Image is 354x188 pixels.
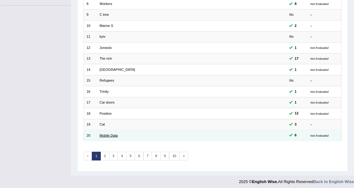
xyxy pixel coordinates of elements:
span: You can still take this question [293,67,299,73]
div: – [310,12,339,17]
a: 4 [117,152,126,160]
span: You can still take this question [293,23,299,29]
a: 8 [152,152,161,160]
a: 1 [92,152,101,160]
div: – [310,34,339,39]
td: 14 [83,64,97,75]
a: Marine S [100,24,113,28]
a: C tree [100,13,109,16]
a: Car doors [100,100,115,104]
td: 13 [83,53,97,64]
em: No [289,13,294,16]
a: kyiv [100,35,105,38]
a: 5 [126,152,135,160]
td: 9 [83,10,97,20]
td: 10 [83,20,97,31]
div: 2025 © All Rights Reserved [239,176,354,185]
a: Refugees [100,79,114,82]
a: Mobile Data [100,134,118,137]
small: Not Evaluated [310,46,329,49]
a: 7 [143,152,152,160]
small: Not Evaluated [310,57,329,60]
a: 9 [160,152,169,160]
a: 2 [100,152,109,160]
a: Cat [100,122,105,126]
a: Jurassic [100,46,112,49]
td: 20 [83,130,97,141]
a: 6 [135,152,144,160]
a: The rich [100,57,112,60]
td: 18 [83,108,97,119]
a: [GEOGRAPHIC_DATA] [100,68,135,71]
a: » [179,152,188,160]
td: 17 [83,97,97,108]
em: No [289,79,294,82]
strong: English Wise. [252,179,278,184]
a: Position [100,112,112,115]
span: You can still take this question [293,89,299,95]
a: Back to English Wise [313,179,354,184]
td: 11 [83,32,97,42]
span: You can still take this question [293,133,299,138]
div: – [310,23,339,28]
span: You can still take this question [293,122,299,127]
td: 16 [83,86,97,97]
span: You can still take this question [293,45,299,51]
a: 3 [109,152,118,160]
td: 19 [83,119,97,130]
small: Not Evaluated [310,90,329,93]
div: – [310,122,339,127]
small: Not Evaluated [310,2,329,6]
td: 12 [83,42,97,53]
a: Workers [100,2,112,6]
a: 10 [169,152,180,160]
span: You can still take this question [293,111,301,116]
em: No [289,35,294,38]
td: 15 [83,75,97,86]
span: You can still take this question [293,56,301,62]
small: Not Evaluated [310,112,329,115]
span: You can still take this question [293,100,299,105]
small: Not Evaluated [310,68,329,71]
a: Trinity [100,90,109,93]
div: – [310,78,339,83]
small: Not Evaluated [310,134,329,137]
span: You can still take this question [293,1,299,7]
span: « [83,152,92,160]
small: Not Evaluated [310,101,329,104]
